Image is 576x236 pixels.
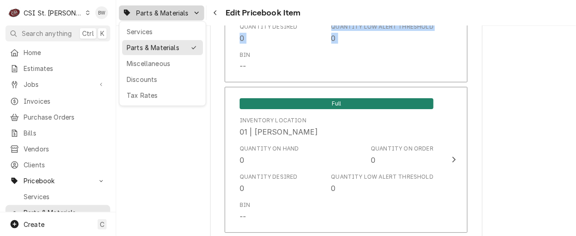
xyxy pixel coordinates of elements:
div: Tax Rates [127,90,198,100]
div: Parts & Materials [127,43,186,52]
span: Services [24,192,106,201]
span: Parts & Materials [24,208,106,217]
a: Go to Parts & Materials [5,205,110,220]
div: Miscellaneous [127,59,198,68]
div: Services [127,27,198,36]
div: Discounts [127,75,198,84]
a: Go to Services [5,189,110,204]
